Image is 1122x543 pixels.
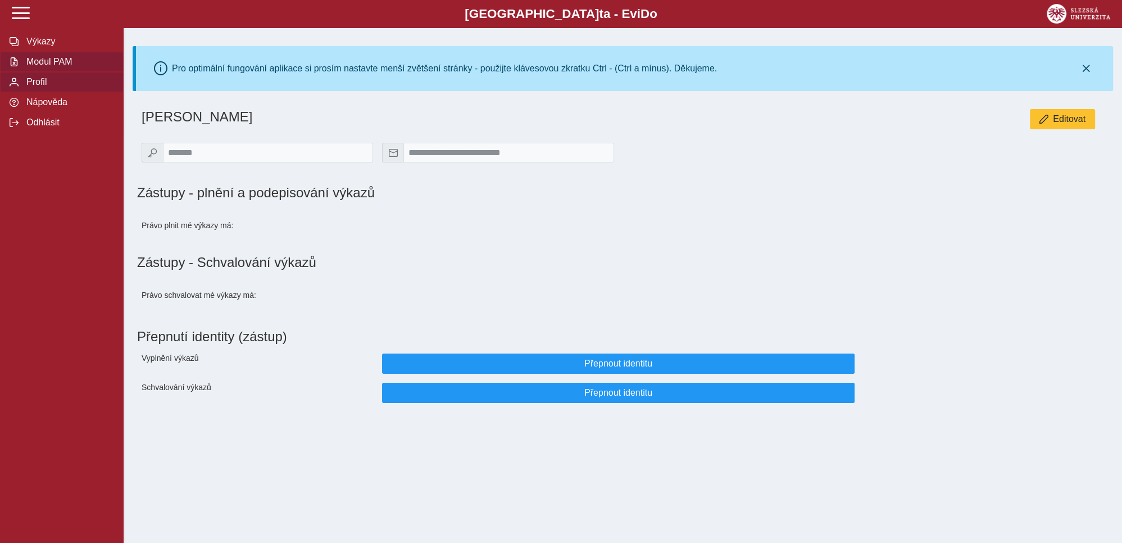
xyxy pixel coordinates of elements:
[1047,4,1110,24] img: logo_web_su.png
[137,279,378,311] div: Právo schvalovat mé výkazy má:
[172,64,717,74] div: Pro optimální fungování aplikace si prosím nastavte menší zvětšení stránky - použijte klávesovou ...
[641,7,649,21] span: D
[1030,109,1095,129] button: Editovat
[23,97,114,107] span: Nápověda
[23,117,114,128] span: Odhlásit
[23,37,114,47] span: Výkazy
[649,7,657,21] span: o
[137,185,774,201] h1: Zástupy - plnění a podepisování výkazů
[137,255,1109,270] h1: Zástupy - Schvalování výkazů
[137,210,378,241] div: Právo plnit mé výkazy má:
[23,57,114,67] span: Modul PAM
[142,109,774,125] h1: [PERSON_NAME]
[34,7,1088,21] b: [GEOGRAPHIC_DATA] a - Evi
[392,388,845,398] span: Přepnout identitu
[23,77,114,87] span: Profil
[382,354,855,374] button: Přepnout identitu
[392,359,845,369] span: Přepnout identitu
[382,383,855,403] button: Přepnout identitu
[1053,114,1085,124] span: Editovat
[137,378,378,408] div: Schvalování výkazů
[599,7,603,21] span: t
[137,349,378,378] div: Vyplnění výkazů
[137,324,1100,349] h1: Přepnutí identity (zástup)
